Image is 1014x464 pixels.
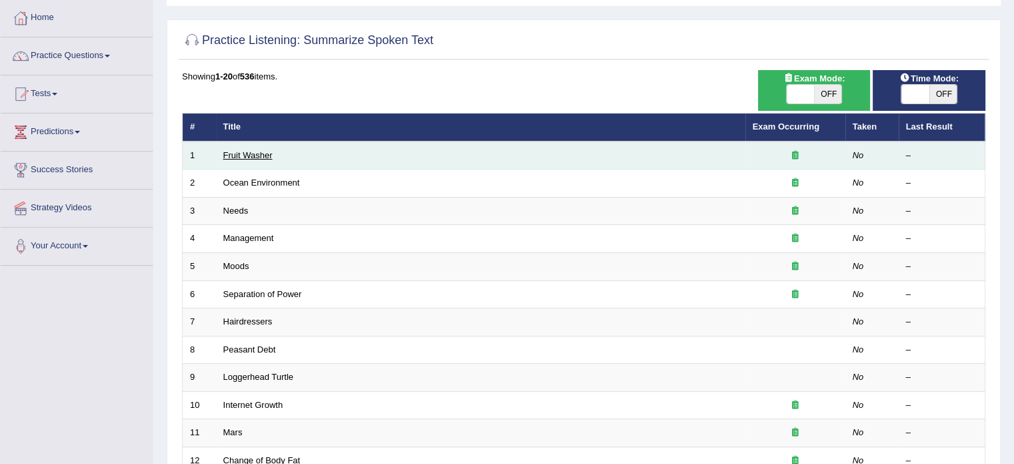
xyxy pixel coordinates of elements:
em: No [853,344,864,355]
div: – [906,232,978,245]
td: 4 [183,225,216,253]
td: 5 [183,253,216,281]
div: Exam occurring question [753,288,838,301]
td: 2 [183,170,216,198]
div: – [906,288,978,301]
th: Taken [845,113,899,142]
td: 10 [183,391,216,419]
div: – [906,371,978,384]
em: No [853,150,864,160]
td: 8 [183,336,216,364]
td: 7 [183,308,216,336]
div: Exam occurring question [753,205,838,218]
em: No [853,372,864,382]
th: Title [216,113,745,142]
div: Showing of items. [182,70,985,83]
div: – [906,344,978,357]
a: Predictions [1,113,153,147]
th: # [183,113,216,142]
a: Your Account [1,228,153,261]
a: Mars [223,427,243,437]
a: Practice Questions [1,37,153,71]
div: Exam occurring question [753,399,838,412]
a: Needs [223,206,249,216]
div: – [906,427,978,439]
div: – [906,150,978,162]
div: Exam occurring question [753,427,838,439]
a: Peasant Debt [223,344,276,355]
div: Show exams occurring in exams [758,70,871,111]
em: No [853,233,864,243]
td: 11 [183,419,216,447]
div: Exam occurring question [753,232,838,245]
a: Exam Occurring [753,122,819,132]
em: No [853,400,864,410]
td: 3 [183,197,216,225]
em: No [853,261,864,271]
th: Last Result [899,113,985,142]
a: Ocean Environment [223,178,300,188]
em: No [853,206,864,216]
a: Success Stories [1,152,153,185]
b: 536 [240,71,255,81]
a: Hairdressers [223,316,273,326]
div: – [906,399,978,412]
div: Exam occurring question [753,177,838,190]
a: Loggerhead Turtle [223,372,294,382]
td: 9 [183,364,216,392]
div: – [906,316,978,328]
a: Internet Growth [223,400,283,410]
div: Exam occurring question [753,150,838,162]
a: Moods [223,261,249,271]
em: No [853,316,864,326]
b: 1-20 [215,71,233,81]
div: – [906,260,978,273]
a: Management [223,233,274,243]
em: No [853,178,864,188]
em: No [853,427,864,437]
span: OFF [929,85,957,103]
div: – [906,177,978,190]
span: Time Mode: [895,71,964,85]
a: Fruit Washer [223,150,273,160]
div: – [906,205,978,218]
a: Strategy Videos [1,190,153,223]
em: No [853,289,864,299]
span: OFF [814,85,842,103]
h2: Practice Listening: Summarize Spoken Text [182,31,433,51]
td: 6 [183,280,216,308]
div: Exam occurring question [753,260,838,273]
td: 1 [183,142,216,170]
span: Exam Mode: [778,71,850,85]
a: Tests [1,75,153,109]
a: Separation of Power [223,289,302,299]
